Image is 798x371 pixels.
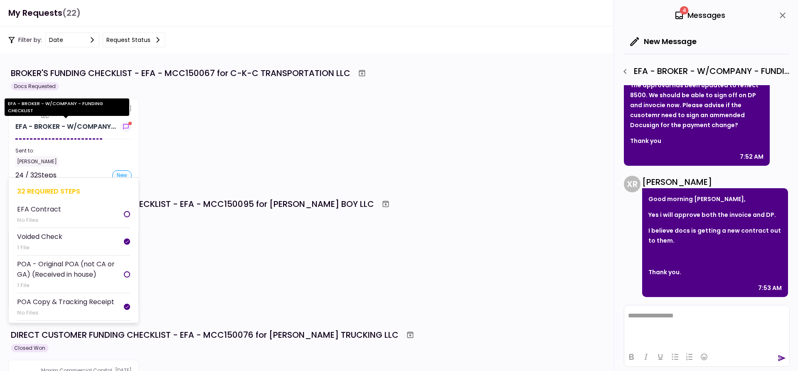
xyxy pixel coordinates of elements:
[8,32,165,47] div: Filter by:
[17,243,62,252] div: 1 File
[5,98,129,116] div: EFA - BROKER - W/COMPANY - FUNDING CHECKLIST
[45,32,99,47] button: date
[653,351,667,363] button: Underline
[778,354,786,362] button: send
[17,204,61,214] div: EFA Contract
[11,329,399,341] div: DIRECT CUSTOMER FUNDING CHECKLIST - EFA - MCC150076 for [PERSON_NAME] TRUCKING LLC
[648,267,782,277] p: Thank you.
[11,67,350,79] div: BROKER'S FUNDING CHECKLIST - EFA - MCC150067 for C-K-C TRANSPORTATION LLC
[112,170,132,180] div: new
[680,6,689,15] span: 4
[15,147,132,155] div: Sent to:
[17,259,124,280] div: POA - Original POA (not CA or GA) (Received in house)
[17,281,124,290] div: 1 File
[758,283,782,293] div: 7:53 AM
[618,64,790,79] div: EFA - BROKER - W/COMPANY - FUNDING CHECKLIST - Dealer's Final Invoice
[15,122,116,132] div: EFA - BROKER - W/COMPANY - FUNDING CHECKLIST
[776,8,790,22] button: close
[49,35,63,44] div: date
[17,186,130,197] div: 32 required steps
[15,170,57,180] div: 24 / 32 Steps
[403,327,418,342] button: Archive workflow
[630,136,764,146] p: Thank you
[674,9,725,22] div: Messages
[624,305,789,347] iframe: Rich Text Area
[648,210,782,220] p: Yes i will approve both the invoice and DP.
[17,309,114,317] div: No Files
[17,216,61,224] div: No Files
[15,156,59,167] div: [PERSON_NAME]
[624,176,640,192] div: X R
[17,231,62,242] div: Voided Check
[740,152,764,162] div: 7:52 AM
[11,82,59,91] div: Docs Requested
[648,194,782,204] p: Good morning [PERSON_NAME],
[639,351,653,363] button: Italic
[103,32,165,47] button: Request status
[624,351,638,363] button: Bold
[11,198,374,210] div: DIRECT CUSTOMER FUNDING CHECKLIST - EFA - MCC150095 for [PERSON_NAME] BOY LLC
[120,122,132,132] button: show-messages
[630,80,764,130] p: The approval has been updated to reflect 8500. We should be able to sign off on DP and invocie no...
[624,31,703,52] button: New Message
[378,197,393,211] button: Archive workflow
[668,351,682,363] button: Bullet list
[642,176,788,188] div: [PERSON_NAME]
[355,66,369,81] button: Archive workflow
[648,226,782,246] p: I believe docs is getting a new contract out to them.
[11,344,49,352] div: Closed Won
[62,5,81,22] span: (22)
[17,297,114,307] div: POA Copy & Tracking Receipt
[8,5,81,22] h1: My Requests
[682,351,697,363] button: Numbered list
[697,351,711,363] button: Emojis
